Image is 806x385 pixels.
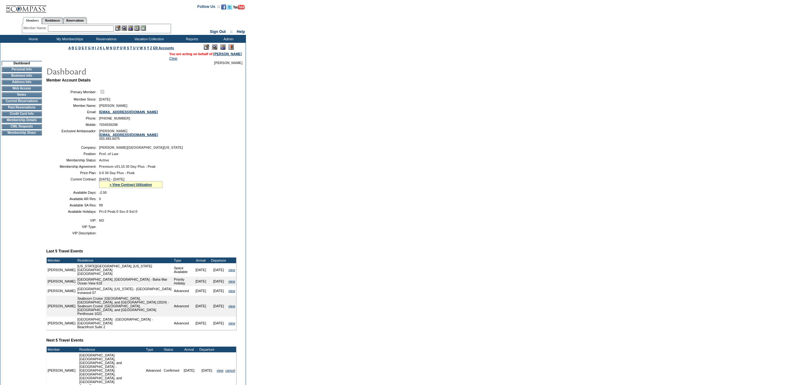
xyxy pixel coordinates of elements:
td: Web Access [2,86,42,91]
td: Current Reservations [2,99,42,104]
span: [PERSON_NAME][GEOGRAPHIC_DATA][US_STATE] [99,146,183,149]
td: [DATE] [210,263,228,277]
td: [PERSON_NAME] [47,277,76,286]
td: Email: [49,110,96,114]
div: Member Name: [23,25,48,31]
td: [PERSON_NAME] [47,286,76,296]
td: Primary Member: [49,89,96,95]
a: I [95,46,96,50]
a: Become our fan on Facebook [221,6,226,10]
a: Y [147,46,149,50]
span: [DATE] - [DATE] [99,177,124,181]
a: B [72,46,74,50]
td: Advanced [173,296,192,316]
span: [PERSON_NAME] 303.493.6075 [99,129,158,140]
td: [GEOGRAPHIC_DATA], [GEOGRAPHIC_DATA] - Baha Mar Ocean View 618 [76,277,173,286]
td: Personal Info [2,67,42,72]
td: [DATE] [192,296,210,316]
a: U [133,46,135,50]
td: [DATE] [210,316,228,330]
a: T [130,46,132,50]
a: H [92,46,94,50]
td: Dashboard [2,61,42,66]
td: [DATE] [210,277,228,286]
b: Member Account Details [46,78,91,82]
td: Member Since: [49,97,96,101]
a: [EMAIL_ADDRESS][DOMAIN_NAME] [99,133,158,137]
img: Subscribe to our YouTube Channel [233,5,245,10]
td: [US_STATE][GEOGRAPHIC_DATA], [US_STATE][GEOGRAPHIC_DATA] [GEOGRAPHIC_DATA] [76,263,173,277]
span: [DATE] [99,97,110,101]
td: Past Reservations [2,105,42,110]
td: [PERSON_NAME] [47,316,76,330]
td: Available Holidays: [49,210,96,213]
a: Residences [42,17,63,24]
img: pgTtlDashboard.gif [46,65,173,77]
a: K [100,46,102,50]
a: view [228,268,235,272]
a: view [217,369,223,372]
td: Reports [173,35,209,43]
a: X [144,46,146,50]
td: Membership Status: [49,158,96,162]
td: Company: [49,146,96,149]
span: Active [99,158,109,162]
td: Priority Holiday [173,277,192,286]
td: Business Info [2,73,42,78]
td: Residence [76,258,173,263]
td: Advanced [173,316,192,330]
td: Member [47,258,76,263]
a: Clear [169,56,177,60]
td: Vacation Collection [124,35,173,43]
td: [DATE] [210,296,228,316]
a: M [106,46,109,50]
img: b_calculator.gif [141,25,146,31]
span: Prof. of Law [99,152,118,156]
a: Help [237,29,245,34]
a: D [78,46,81,50]
td: Status [163,347,180,352]
span: Premium v01.15 30 Day Plus - Peak [99,165,155,168]
td: Seabourn Cruise: [GEOGRAPHIC_DATA], [GEOGRAPHIC_DATA], and [GEOGRAPHIC_DATA] (2024) - Seabourn Cr... [76,296,173,316]
img: View Mode [212,44,217,50]
td: VIP Type: [49,225,96,229]
td: Type [173,258,192,263]
a: view [228,304,235,308]
td: Residence [78,347,145,352]
a: Follow us on Twitter [227,6,232,10]
td: Member Name: [49,104,96,108]
td: Available AR Res: [49,197,96,201]
td: CWL Requests [2,124,42,129]
span: -2.50 [99,191,107,194]
td: [PERSON_NAME] [47,263,76,277]
td: Space Available [173,263,192,277]
a: E [82,46,84,50]
td: [PERSON_NAME] [47,296,76,316]
img: Edit Mode [204,44,209,50]
a: Sign Out [210,29,226,34]
td: Available SA Res: [49,203,96,207]
td: Address Info [2,80,42,85]
td: Member [47,347,76,352]
td: Departure [198,347,216,352]
span: 0 [99,197,101,201]
span: 7034030296 [99,123,118,127]
a: view [228,279,235,283]
a: F [85,46,87,50]
td: Credit Card Info [2,111,42,116]
a: » View Contract Utilization [109,183,152,186]
a: V [136,46,139,50]
img: Become our fan on Facebook [221,4,226,10]
td: [DATE] [192,286,210,296]
td: [GEOGRAPHIC_DATA], [US_STATE] - [GEOGRAPHIC_DATA] Ironwood 07 [76,286,173,296]
td: [GEOGRAPHIC_DATA] - [GEOGRAPHIC_DATA] - [GEOGRAPHIC_DATA] Beachfront Suite 2 [76,316,173,330]
img: Follow us on Twitter [227,4,232,10]
a: [EMAIL_ADDRESS][DOMAIN_NAME] [99,110,158,114]
td: VIP Description: [49,231,96,235]
a: N [110,46,112,50]
td: My Memberships [51,35,87,43]
td: Home [14,35,51,43]
td: [DATE] [192,263,210,277]
td: [DATE] [210,286,228,296]
b: Last 5 Travel Events [46,249,83,253]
